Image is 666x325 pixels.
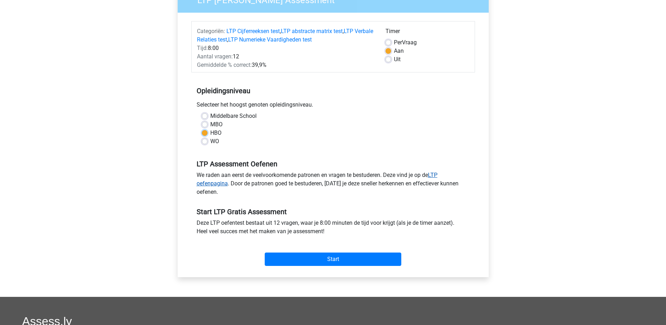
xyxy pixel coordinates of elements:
[197,45,208,51] span: Tijd:
[192,61,380,69] div: 39,9%
[197,84,470,98] h5: Opleidingsniveau
[210,129,222,137] label: HBO
[228,36,312,43] a: LTP Numerieke Vaardigheden test
[197,53,233,60] span: Aantal vragen:
[197,62,252,68] span: Gemiddelde % correct:
[281,28,343,34] a: LTP abstracte matrix test
[197,160,470,168] h5: LTP Assessment Oefenen
[192,52,380,61] div: 12
[197,28,225,34] span: Categoriën:
[394,39,402,46] span: Per
[197,208,470,216] h5: Start LTP Gratis Assessment
[210,137,219,146] label: WO
[192,44,380,52] div: 8:00
[385,27,469,38] div: Timer
[394,47,404,55] label: Aan
[210,112,257,120] label: Middelbare School
[265,253,401,266] input: Start
[394,38,417,47] label: Vraag
[191,101,475,112] div: Selecteer het hoogst genoten opleidingsniveau.
[192,27,380,44] div: , , ,
[191,219,475,238] div: Deze LTP oefentest bestaat uit 12 vragen, waar je 8:00 minuten de tijd voor krijgt (als je de tim...
[226,28,280,34] a: LTP Cijferreeksen test
[191,171,475,199] div: We raden aan eerst de veelvoorkomende patronen en vragen te bestuderen. Deze vind je op de . Door...
[394,55,401,64] label: Uit
[210,120,223,129] label: MBO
